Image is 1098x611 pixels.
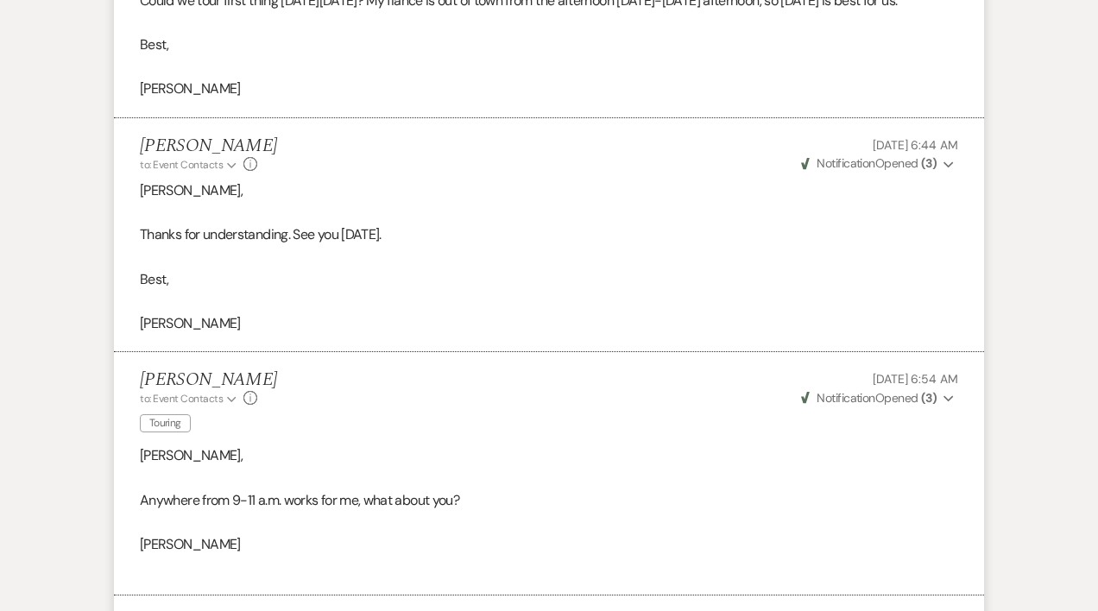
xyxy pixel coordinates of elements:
[140,391,239,406] button: to: Event Contacts
[921,390,937,406] strong: ( 3 )
[140,414,191,432] span: Touring
[140,489,958,512] p: Anywhere from 9-11 a.m. works for me, what about you?
[140,268,958,291] p: Best,
[140,135,277,157] h5: [PERSON_NAME]
[798,154,958,173] button: NotificationOpened (3)
[798,389,958,407] button: NotificationOpened (3)
[140,158,223,172] span: to: Event Contacts
[801,155,937,171] span: Opened
[817,155,874,171] span: Notification
[140,533,958,556] p: [PERSON_NAME]
[873,137,958,153] span: [DATE] 6:44 AM
[140,157,239,173] button: to: Event Contacts
[140,392,223,406] span: to: Event Contacts
[140,369,277,391] h5: [PERSON_NAME]
[140,34,958,56] p: Best,
[140,78,958,100] p: [PERSON_NAME]
[140,180,958,202] p: [PERSON_NAME],
[817,390,874,406] span: Notification
[140,312,958,335] p: [PERSON_NAME]
[140,444,958,467] p: [PERSON_NAME],
[873,371,958,387] span: [DATE] 6:54 AM
[921,155,937,171] strong: ( 3 )
[801,390,937,406] span: Opened
[140,224,958,246] p: Thanks for understanding. See you [DATE].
